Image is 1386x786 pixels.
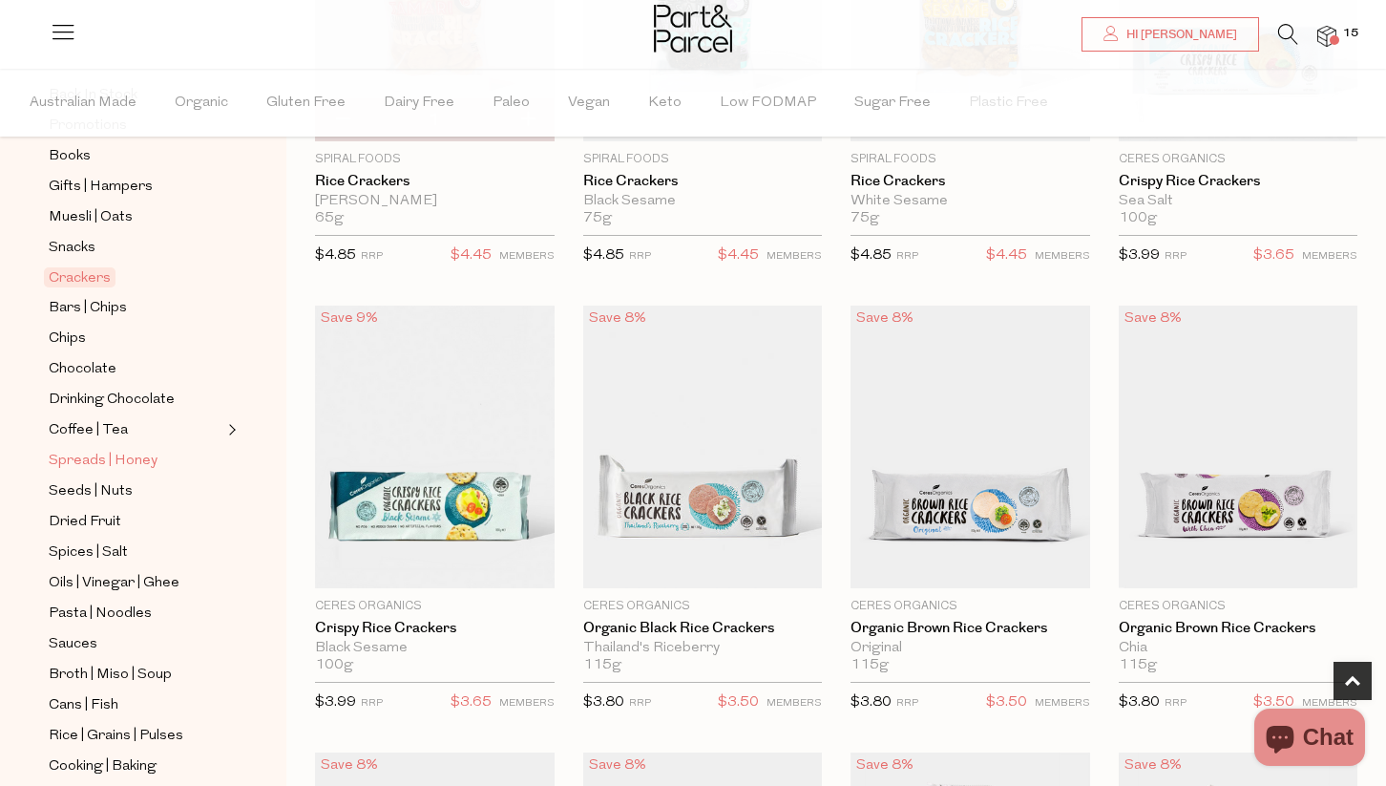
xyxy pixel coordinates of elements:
[1302,698,1357,709] small: MEMBERS
[1253,690,1294,715] span: $3.50
[1165,251,1186,262] small: RRP
[361,251,383,262] small: RRP
[850,695,892,710] span: $3.80
[223,418,237,441] button: Expand/Collapse Coffee | Tea
[49,450,157,473] span: Spreads | Honey
[49,479,222,503] a: Seeds | Nuts
[766,698,822,709] small: MEMBERS
[583,640,823,657] div: Thailand's Riceberry
[44,267,115,287] span: Crackers
[654,5,732,53] img: Part&Parcel
[49,328,86,351] span: Chips
[49,724,222,748] a: Rice | Grains | Pulses
[49,358,116,381] span: Chocolate
[315,620,555,637] a: Crispy Rice Crackers
[1119,657,1157,674] span: 115g
[850,657,889,674] span: 115g
[850,248,892,263] span: $4.85
[315,640,555,657] div: Black Sesame
[850,151,1090,168] p: Spiral Foods
[1119,306,1358,588] img: Organic Brown Rice Crackers
[49,572,179,595] span: Oils | Vinegar | Ghee
[1253,244,1294,268] span: $3.65
[1119,640,1358,657] div: Chia
[583,210,612,227] span: 75g
[583,173,823,190] a: Rice Crackers
[451,244,492,268] span: $4.45
[49,206,133,229] span: Muesli | Oats
[1249,709,1371,771] inbox-online-store-chat: Shopify online store chat
[315,306,384,331] div: Save 9%
[1165,698,1186,709] small: RRP
[850,598,1090,615] p: Ceres Organics
[850,620,1090,637] a: Organic Brown Rice Crackers
[583,151,823,168] p: Spiral Foods
[49,693,222,717] a: Cans | Fish
[315,306,555,588] img: Crispy Rice Crackers
[583,598,823,615] p: Ceres Organics
[49,327,222,351] a: Chips
[49,389,175,412] span: Drinking Chocolate
[720,70,816,137] span: Low FODMAP
[1119,151,1358,168] p: Ceres Organics
[315,695,356,710] span: $3.99
[1119,173,1358,190] a: Crispy Rice Crackers
[384,70,454,137] span: Dairy Free
[30,70,136,137] span: Australian Made
[850,753,919,778] div: Save 8%
[896,698,918,709] small: RRP
[583,248,624,263] span: $4.85
[49,236,222,260] a: Snacks
[499,698,555,709] small: MEMBERS
[1119,248,1160,263] span: $3.99
[1119,598,1358,615] p: Ceres Organics
[583,695,624,710] span: $3.80
[986,244,1027,268] span: $4.45
[315,210,344,227] span: 65g
[583,753,652,778] div: Save 8%
[850,640,1090,657] div: Original
[648,70,682,137] span: Keto
[49,266,222,289] a: Crackers
[315,598,555,615] p: Ceres Organics
[583,657,621,674] span: 115g
[49,510,222,534] a: Dried Fruit
[850,193,1090,210] div: White Sesame
[315,657,353,674] span: 100g
[766,251,822,262] small: MEMBERS
[49,144,222,168] a: Books
[49,480,133,503] span: Seeds | Nuts
[1317,26,1336,46] a: 15
[1119,620,1358,637] a: Organic Brown Rice Crackers
[49,541,222,564] a: Spices | Salt
[493,70,530,137] span: Paleo
[969,70,1048,137] span: Plastic Free
[49,632,222,656] a: Sauces
[49,419,128,442] span: Coffee | Tea
[49,725,183,748] span: Rice | Grains | Pulses
[629,251,651,262] small: RRP
[49,694,118,717] span: Cans | Fish
[583,306,652,331] div: Save 8%
[49,449,222,473] a: Spreads | Honey
[1119,695,1160,710] span: $3.80
[583,306,823,588] img: Organic Black Rice Crackers
[583,193,823,210] div: Black Sesame
[315,193,555,210] div: [PERSON_NAME]
[1122,27,1237,43] span: Hi [PERSON_NAME]
[49,205,222,229] a: Muesli | Oats
[1338,25,1363,42] span: 15
[583,620,823,637] a: Organic Black Rice Crackers
[451,690,492,715] span: $3.65
[49,176,153,199] span: Gifts | Hampers
[1302,251,1357,262] small: MEMBERS
[315,151,555,168] p: Spiral Foods
[49,663,222,687] a: Broth | Miso | Soup
[49,603,152,626] span: Pasta | Noodles
[718,244,759,268] span: $4.45
[986,690,1027,715] span: $3.50
[850,306,919,331] div: Save 8%
[175,70,228,137] span: Organic
[1119,753,1187,778] div: Save 8%
[49,296,222,320] a: Bars | Chips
